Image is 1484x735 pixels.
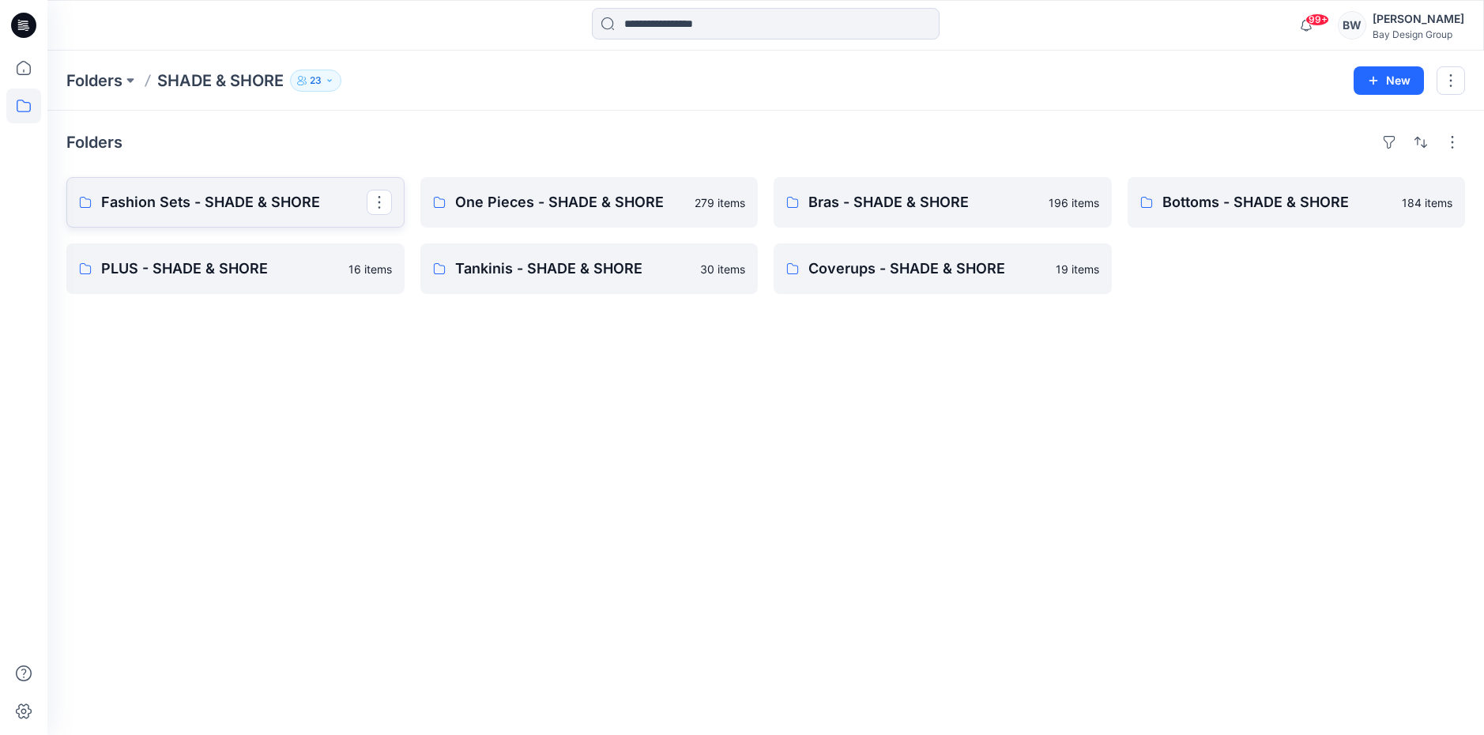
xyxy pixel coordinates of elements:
[1128,177,1466,228] a: Bottoms - SHADE & SHORE184 items
[700,261,745,277] p: 30 items
[1354,66,1424,95] button: New
[66,70,122,92] a: Folders
[774,177,1112,228] a: Bras - SHADE & SHORE196 items
[101,191,367,213] p: Fashion Sets - SHADE & SHORE
[1305,13,1329,26] span: 99+
[157,70,284,92] p: SHADE & SHORE
[1373,28,1464,40] div: Bay Design Group
[290,70,341,92] button: 23
[66,177,405,228] a: Fashion Sets - SHADE & SHORE
[66,243,405,294] a: PLUS - SHADE & SHORE16 items
[420,243,759,294] a: Tankinis - SHADE & SHORE30 items
[420,177,759,228] a: One Pieces - SHADE & SHORE279 items
[455,191,686,213] p: One Pieces - SHADE & SHORE
[66,133,122,152] h4: Folders
[1373,9,1464,28] div: [PERSON_NAME]
[1049,194,1099,211] p: 196 items
[1056,261,1099,277] p: 19 items
[1162,191,1393,213] p: Bottoms - SHADE & SHORE
[808,258,1046,280] p: Coverups - SHADE & SHORE
[310,72,322,89] p: 23
[101,258,339,280] p: PLUS - SHADE & SHORE
[695,194,745,211] p: 279 items
[774,243,1112,294] a: Coverups - SHADE & SHORE19 items
[348,261,392,277] p: 16 items
[808,191,1039,213] p: Bras - SHADE & SHORE
[1338,11,1366,40] div: BW
[455,258,691,280] p: Tankinis - SHADE & SHORE
[1402,194,1452,211] p: 184 items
